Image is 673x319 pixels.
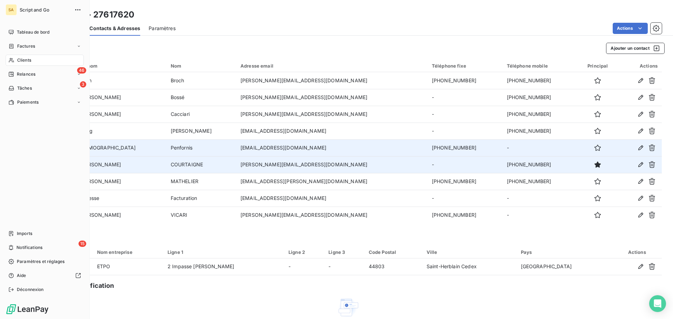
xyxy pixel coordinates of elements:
[166,72,236,89] td: Broch
[76,72,166,89] td: Jean
[236,207,428,223] td: [PERSON_NAME][EMAIL_ADDRESS][DOMAIN_NAME]
[428,156,503,173] td: -
[428,207,503,223] td: [PHONE_NUMBER]
[428,106,503,123] td: -
[336,296,359,319] img: Empty state
[284,258,324,275] td: -
[503,72,578,89] td: [PHONE_NUMBER]
[428,139,503,156] td: [PHONE_NUMBER]
[17,258,64,265] span: Paramètres et réglages
[80,81,86,88] span: 3
[76,156,166,173] td: [PERSON_NAME]
[428,173,503,190] td: [PHONE_NUMBER]
[97,249,159,255] div: Nom entreprise
[166,139,236,156] td: Penfornis
[369,249,418,255] div: Code Postal
[503,156,578,173] td: [PHONE_NUMBER]
[166,190,236,207] td: Facturation
[328,249,360,255] div: Ligne 3
[236,156,428,173] td: [PERSON_NAME][EMAIL_ADDRESS][DOMAIN_NAME]
[166,123,236,139] td: [PERSON_NAME]
[427,249,512,255] div: Ville
[17,29,49,35] span: Tableau de bord
[79,241,86,247] span: 15
[76,123,166,139] td: Hang
[166,156,236,173] td: COURTAIGNE
[17,286,44,293] span: Déconnexion
[606,43,665,54] button: Ajouter un contact
[166,89,236,106] td: Bossé
[17,230,32,237] span: Imports
[236,139,428,156] td: [EMAIL_ADDRESS][DOMAIN_NAME]
[236,190,428,207] td: [EMAIL_ADDRESS][DOMAIN_NAME]
[503,139,578,156] td: -
[168,249,280,255] div: Ligne 1
[166,207,236,223] td: VICARI
[17,99,39,105] span: Paiements
[20,7,70,13] span: Script and Go
[236,89,428,106] td: [PERSON_NAME][EMAIL_ADDRESS][DOMAIN_NAME]
[89,25,140,32] span: Contacts & Adresses
[503,190,578,207] td: -
[62,8,134,21] h3: ETPO - 27617620
[649,295,666,312] div: Open Intercom Messenger
[76,139,166,156] td: [DEMOGRAPHIC_DATA]
[93,258,163,275] td: ETPO
[17,71,35,77] span: Relances
[623,63,658,69] div: Actions
[236,106,428,123] td: [PERSON_NAME][EMAIL_ADDRESS][DOMAIN_NAME]
[288,249,320,255] div: Ligne 2
[236,123,428,139] td: [EMAIL_ADDRESS][DOMAIN_NAME]
[503,207,578,223] td: -
[365,258,422,275] td: 44803
[428,123,503,139] td: -
[616,249,658,255] div: Actions
[76,106,166,123] td: [PERSON_NAME]
[17,272,26,279] span: Aide
[236,173,428,190] td: [EMAIL_ADDRESS][PERSON_NAME][DOMAIN_NAME]
[503,173,578,190] td: [PHONE_NUMBER]
[17,43,35,49] span: Factures
[80,63,162,69] div: Prénom
[76,173,166,190] td: [PERSON_NAME]
[171,63,232,69] div: Nom
[163,258,284,275] td: 2 Impasse [PERSON_NAME]
[324,258,364,275] td: -
[236,72,428,89] td: [PERSON_NAME][EMAIL_ADDRESS][DOMAIN_NAME]
[6,304,49,315] img: Logo LeanPay
[503,106,578,123] td: [PHONE_NUMBER]
[432,63,498,69] div: Téléphone fixe
[149,25,176,32] span: Paramètres
[16,244,42,251] span: Notifications
[613,23,648,34] button: Actions
[521,249,608,255] div: Pays
[240,63,423,69] div: Adresse email
[428,72,503,89] td: [PHONE_NUMBER]
[6,4,17,15] div: SA
[582,63,614,69] div: Principal
[422,258,517,275] td: Saint-Herblain Cedex
[517,258,612,275] td: [GEOGRAPHIC_DATA]
[166,173,236,190] td: MATHELIER
[503,89,578,106] td: [PHONE_NUMBER]
[166,106,236,123] td: Cacciari
[428,89,503,106] td: -
[76,89,166,106] td: [PERSON_NAME]
[503,123,578,139] td: [PHONE_NUMBER]
[17,57,31,63] span: Clients
[507,63,573,69] div: Téléphone mobile
[76,190,166,207] td: Adresse
[6,270,84,281] a: Aide
[77,67,86,74] span: 46
[17,85,32,91] span: Tâches
[76,207,166,223] td: [PERSON_NAME]
[428,190,503,207] td: -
